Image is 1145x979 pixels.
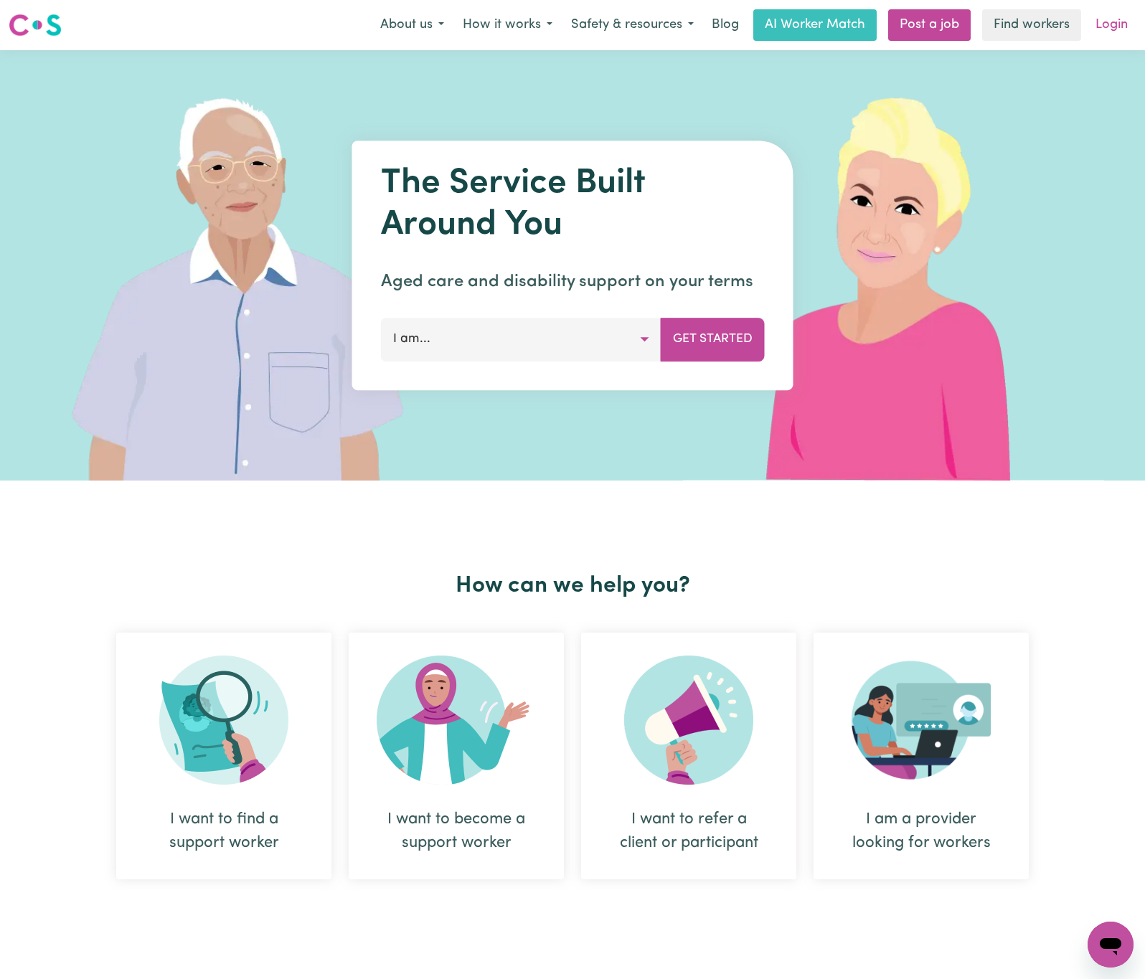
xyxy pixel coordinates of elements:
div: I want to find a support worker [151,808,297,855]
a: Blog [703,9,748,41]
img: Search [159,656,288,785]
p: Aged care and disability support on your terms [381,269,765,295]
h2: How can we help you? [108,572,1037,600]
div: I want to become a support worker [383,808,529,855]
button: About us [371,10,453,40]
div: I am a provider looking for workers [848,808,994,855]
button: How it works [453,10,562,40]
img: Provider [852,656,991,785]
img: Refer [624,656,753,785]
div: I want to refer a client or participant [616,808,762,855]
a: Post a job [888,9,971,41]
button: Safety & resources [562,10,703,40]
div: I want to become a support worker [349,633,564,879]
img: Careseekers logo [9,12,62,38]
button: Get Started [661,318,765,361]
a: Find workers [982,9,1081,41]
iframe: Button to launch messaging window [1088,922,1134,968]
div: I want to refer a client or participant [581,633,796,879]
a: Careseekers logo [9,9,62,42]
h1: The Service Built Around You [381,164,765,246]
a: AI Worker Match [753,9,877,41]
button: I am... [381,318,661,361]
a: Login [1087,9,1136,41]
div: I want to find a support worker [116,633,331,879]
div: I am a provider looking for workers [814,633,1029,879]
img: Become Worker [377,656,536,785]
